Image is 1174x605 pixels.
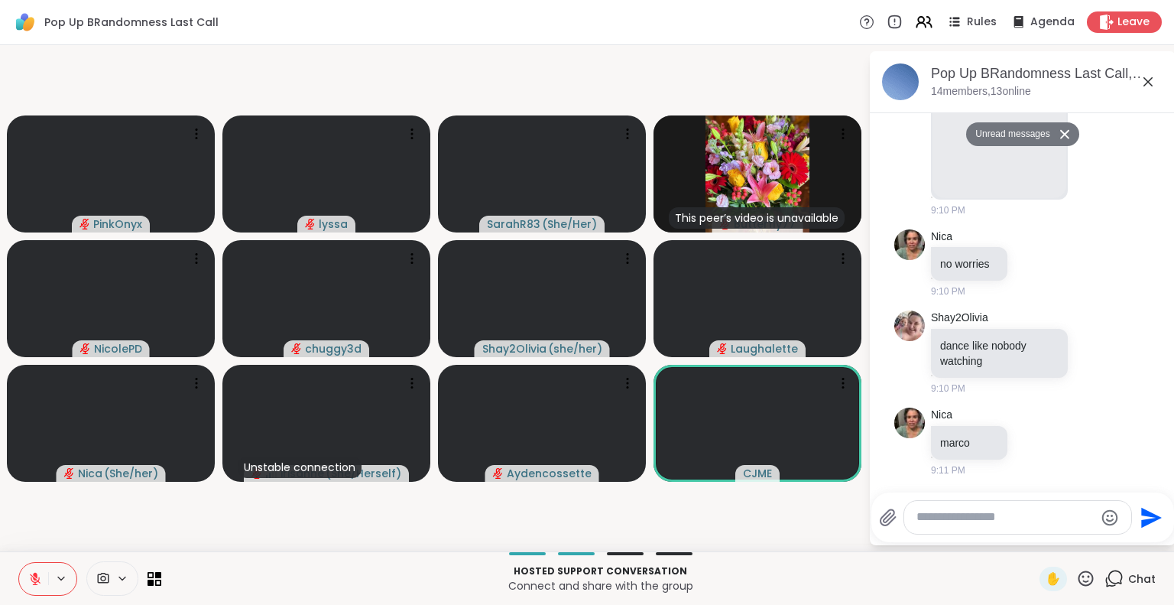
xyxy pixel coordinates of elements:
[931,464,965,477] span: 9:11 PM
[894,311,925,341] img: https://sharewell-space-live.sfo3.digitaloceanspaces.com/user-generated/52607e91-69e1-4ca7-b65e-3...
[1132,500,1166,535] button: Send
[1117,15,1150,30] span: Leave
[931,382,965,395] span: 9:10 PM
[104,466,158,481] span: ( She/her )
[882,63,919,100] img: Pop Up BRandomness Last Call, Sep 07
[487,216,540,232] span: SarahR83
[931,285,965,298] span: 9:10 PM
[731,341,798,356] span: Laughalette
[548,341,602,356] span: ( she/her )
[482,341,546,356] span: Shay2Olivia
[931,229,952,245] a: Nica
[80,343,91,354] span: audio-muted
[931,64,1163,83] div: Pop Up BRandomness Last Call, [DATE]
[93,216,142,232] span: PinkOnyx
[78,466,102,481] span: Nica
[894,229,925,260] img: https://sharewell-space-live.sfo3.digitaloceanspaces.com/user-generated/f021a87b-f607-4b24-bd72-a...
[291,343,302,354] span: audio-muted
[669,207,845,229] div: This peer’s video is unavailable
[1030,15,1075,30] span: Agenda
[967,15,997,30] span: Rules
[916,509,1095,525] textarea: Type your message
[1101,509,1119,527] button: Emoji picker
[1128,571,1156,587] span: Chat
[966,122,1054,147] button: Unread messages
[44,15,219,30] span: Pop Up BRandomness Last Call
[717,343,728,354] span: audio-muted
[931,311,988,326] a: Shay2Olivia
[931,84,1031,99] p: 14 members, 13 online
[743,466,772,481] span: CJME
[170,578,1030,594] p: Connect and share with the group
[64,468,75,479] span: audio-muted
[940,256,998,272] p: no worries
[319,216,348,232] span: lyssa
[79,219,90,229] span: audio-muted
[326,466,401,481] span: ( She/Herself )
[931,408,952,423] a: Nica
[542,216,597,232] span: ( She/Her )
[1046,570,1061,588] span: ✋
[894,408,925,438] img: https://sharewell-space-live.sfo3.digitaloceanspaces.com/user-generated/f021a87b-f607-4b24-bd72-a...
[12,9,38,35] img: ShareWell Logomark
[305,341,362,356] span: chuggy3d
[931,203,965,217] span: 9:10 PM
[705,115,809,233] img: Butterfly77
[305,219,316,229] span: audio-muted
[493,468,504,479] span: audio-muted
[238,457,362,478] div: Unstable connection
[170,564,1030,578] p: Hosted support conversation
[940,435,998,450] p: marco
[94,341,142,356] span: NicolePD
[940,338,1059,369] p: dance like nobody watching
[507,466,592,481] span: Aydencossette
